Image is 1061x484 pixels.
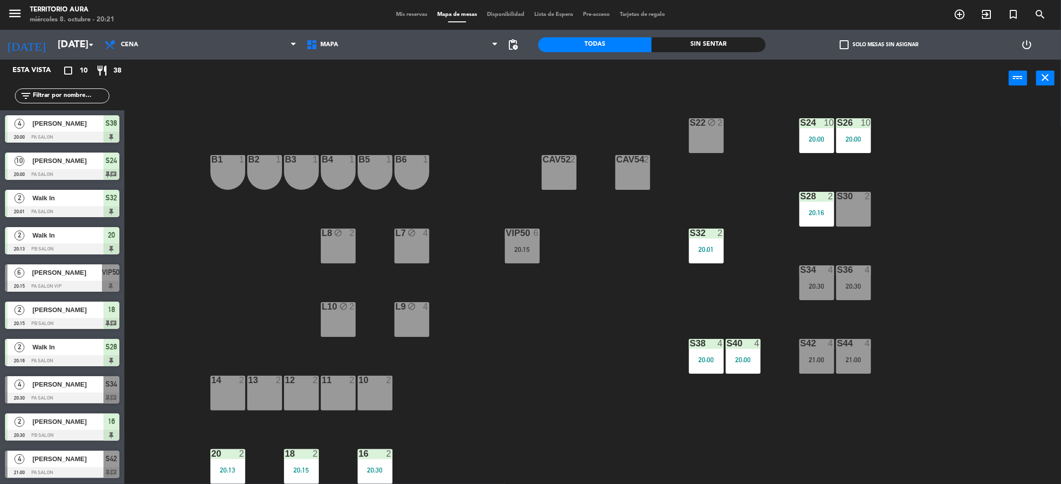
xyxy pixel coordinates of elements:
[644,155,650,164] div: 2
[395,155,396,164] div: B6
[482,12,529,17] span: Disponibilidad
[1040,72,1052,83] i: close
[102,266,119,278] span: VIP50
[423,155,429,164] div: 1
[32,379,103,390] span: [PERSON_NAME]
[800,192,801,201] div: S28
[865,192,870,201] div: 2
[1007,8,1019,20] i: turned_in_not
[707,118,716,127] i: block
[395,229,396,238] div: L7
[689,356,724,363] div: 20:00
[824,118,834,127] div: 10
[32,193,103,203] span: Walk In
[840,40,849,49] span: check_box_outline_blank
[32,118,103,129] span: [PERSON_NAME]
[754,339,760,348] div: 4
[14,380,24,390] span: 4
[320,41,338,48] span: MAPA
[570,155,576,164] div: 2
[861,118,870,127] div: 10
[980,8,992,20] i: exit_to_app
[865,265,870,274] div: 4
[386,449,392,458] div: 2
[113,65,121,77] span: 38
[828,192,834,201] div: 2
[20,90,32,102] i: filter_list
[800,265,801,274] div: S34
[7,6,22,21] i: menu
[423,229,429,238] div: 4
[800,118,801,127] div: S24
[248,155,249,164] div: B2
[339,302,348,311] i: block
[840,40,918,49] label: Solo mesas sin asignar
[239,449,245,458] div: 2
[828,339,834,348] div: 4
[505,246,540,253] div: 20:15
[799,209,834,216] div: 20:16
[210,467,245,474] div: 20:13
[211,155,212,164] div: B1
[14,268,24,278] span: 6
[799,356,834,363] div: 21:00
[32,267,102,278] span: [PERSON_NAME]
[799,283,834,290] div: 20:30
[423,302,429,311] div: 4
[276,155,282,164] div: 1
[312,155,318,164] div: 1
[689,246,724,253] div: 20:01
[828,265,834,274] div: 4
[312,376,318,385] div: 2
[1034,8,1046,20] i: search
[32,230,103,241] span: Walk In
[1012,72,1024,83] i: power_input
[386,155,392,164] div: 1
[836,356,871,363] div: 21:00
[395,302,396,311] div: L9
[32,305,103,315] span: [PERSON_NAME]
[14,454,24,464] span: 4
[334,229,342,237] i: block
[248,376,249,385] div: 13
[32,90,109,101] input: Filtrar por nombre...
[349,155,355,164] div: 1
[533,229,539,238] div: 6
[5,65,72,77] div: Esta vista
[108,229,115,241] span: 20
[30,5,114,15] div: TERRITORIO AURA
[7,6,22,24] button: menu
[14,231,24,241] span: 2
[106,192,117,204] span: S32
[32,156,103,166] span: [PERSON_NAME]
[80,65,88,77] span: 10
[717,118,723,127] div: 2
[32,454,103,464] span: [PERSON_NAME]
[358,467,392,474] div: 20:30
[349,302,355,311] div: 2
[954,8,965,20] i: add_circle_outline
[615,12,670,17] span: Tarjetas de regalo
[836,283,871,290] div: 20:30
[1036,71,1055,85] button: close
[62,65,74,77] i: crop_square
[85,39,97,51] i: arrow_drop_down
[108,304,115,316] span: 18
[391,12,432,17] span: Mis reservas
[30,15,114,25] div: miércoles 8. octubre - 20:21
